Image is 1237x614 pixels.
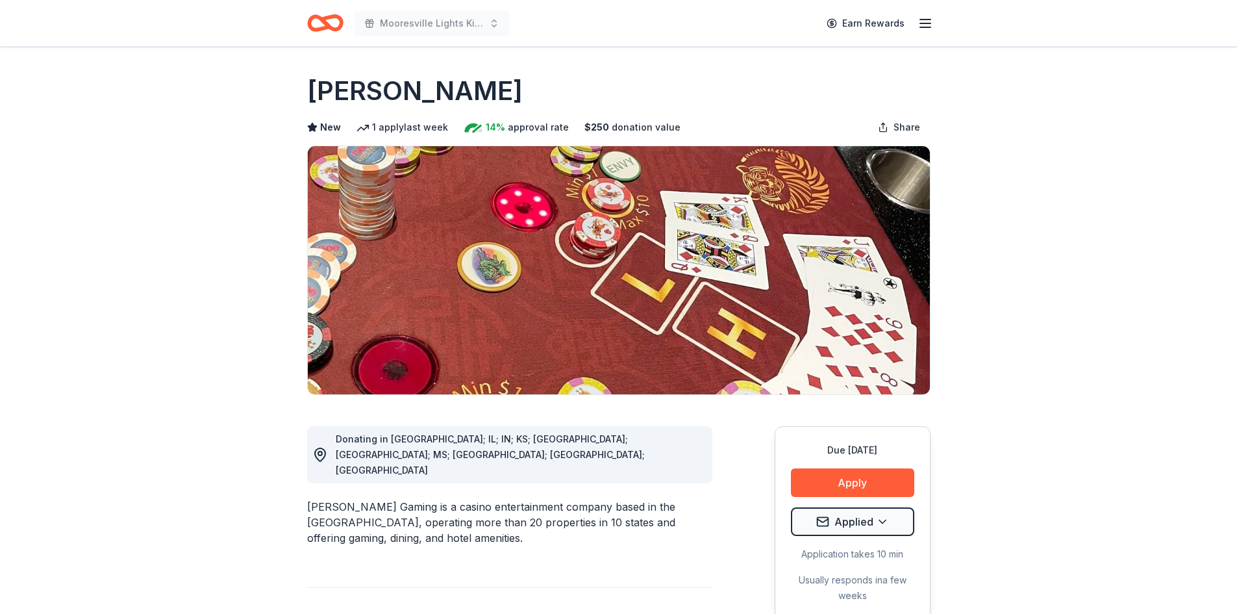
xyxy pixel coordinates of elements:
span: approval rate [508,120,569,135]
div: Usually responds in a few weeks [791,572,914,604]
button: Mooresville Lights Kickoff Fundraiser [354,10,510,36]
a: Home [307,8,344,38]
span: New [320,120,341,135]
div: Due [DATE] [791,442,914,458]
button: Applied [791,507,914,536]
button: Share [868,114,931,140]
div: Application takes 10 min [791,546,914,562]
span: Applied [834,513,873,530]
span: $ 250 [584,120,609,135]
span: Donating in [GEOGRAPHIC_DATA]; IL; IN; KS; [GEOGRAPHIC_DATA]; [GEOGRAPHIC_DATA]; MS; [GEOGRAPHIC_... [336,433,645,476]
div: 1 apply last week [356,120,448,135]
a: Earn Rewards [819,12,912,35]
span: Mooresville Lights Kickoff Fundraiser [380,16,484,31]
span: Share [893,120,920,135]
h1: [PERSON_NAME] [307,73,523,109]
span: donation value [612,120,681,135]
div: [PERSON_NAME] Gaming is a casino entertainment company based in the [GEOGRAPHIC_DATA], operating ... [307,499,712,546]
span: 14% [486,120,505,135]
img: Image for Boyd Gaming [308,146,930,394]
button: Apply [791,468,914,497]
